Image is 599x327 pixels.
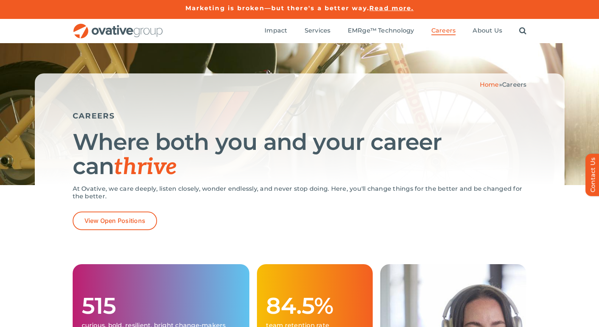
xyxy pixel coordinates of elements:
[82,294,241,318] h1: 515
[480,81,499,88] a: Home
[473,27,502,35] a: About Us
[473,27,502,34] span: About Us
[73,23,163,30] a: OG_Full_horizontal_RGB
[73,130,527,179] h1: Where both you and your career can
[84,217,146,224] span: View Open Positions
[114,154,177,181] span: thrive
[264,27,287,35] a: Impact
[73,185,527,200] p: At Ovative, we care deeply, listen closely, wonder endlessly, and never stop doing. Here, you'll ...
[305,27,331,35] a: Services
[369,5,414,12] a: Read more.
[348,27,414,34] span: EMRge™ Technology
[480,81,527,88] span: »
[502,81,527,88] span: Careers
[185,5,370,12] a: Marketing is broken—but there's a better way.
[305,27,331,34] span: Services
[519,27,526,35] a: Search
[264,19,526,43] nav: Menu
[73,111,527,120] h5: CAREERS
[264,27,287,34] span: Impact
[348,27,414,35] a: EMRge™ Technology
[73,212,157,230] a: View Open Positions
[266,294,363,318] h1: 84.5%
[431,27,456,34] span: Careers
[431,27,456,35] a: Careers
